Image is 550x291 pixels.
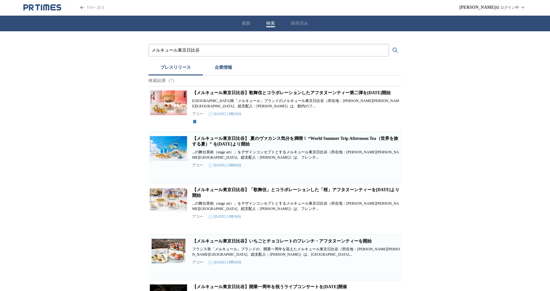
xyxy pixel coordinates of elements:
[208,260,242,265] time: [DATE] 13時30分
[192,90,391,95] a: 【メルキュール東京日比谷】歌舞伎とコラボレーションしたアフタヌーンティー第二弾を[DATE]開始
[208,163,242,168] time: [DATE] 15時00分
[266,21,275,26] button: 検索
[150,238,187,263] img: 【メルキュール東京日比谷】いちごとチョコレートのフレンチ・アフタヌーンティーを開始
[150,187,187,212] img: 【メルキュール東京日比谷】「歌舞伎」とコラボレーションした「桜」アフタヌーンティーを3月10日より開始
[203,62,244,75] button: 企業情報
[389,44,402,57] button: 検索する
[192,201,400,212] p: ...の舞台美術（stage art）」をデザインコンセプトとするメルキュール東京日比谷（所在地：[PERSON_NAME][PERSON_NAME][GEOGRAPHIC_DATA]、総支配人...
[71,5,105,10] a: PR TIMESのトップページはこちら
[192,260,203,265] p: アコー
[192,187,399,198] a: 【メルキュール東京日比谷】「歌舞伎」とコラボレーションした「桜」アフタヌーンティーを[DATE]より開始
[192,284,347,289] a: 【メルキュール東京日比谷】開業一周年を祝うライブコンサートを[DATE]開催
[192,119,197,124] svg: 保存済み
[150,136,187,161] img: 【メルキュール東京日比谷】 夏のヴァカンス気分を満喫！ “World Summer Trip Afternoon Tea（世界を旅する夏）” を6月16日より開始
[208,111,242,117] time: [DATE] 13時28分
[148,62,203,75] button: プレスリリース
[148,75,402,86] p: 検索結果（7）
[150,90,187,115] img: 【メルキュール東京日比谷】歌舞伎とコラボレーションしたアフタヌーンティー第二弾を8月18日開始
[291,21,308,26] button: 保存済み
[23,4,61,11] a: PR TIMESのトップページはこちら
[459,5,496,10] span: [PERSON_NAME]
[192,247,400,257] p: フランス発「メルキュール」ブランドの、開業一周年を迎えたメルキュール東京日比谷（所在地：[PERSON_NAME][PERSON_NAME][GEOGRAPHIC_DATA]、総支配人：[PER...
[192,136,398,146] a: 【メルキュール東京日比谷】 夏のヴァカンス気分を満喫！ “World Summer Trip Afternoon Tea（世界を旅する夏）” を[DATE]より開始
[192,150,400,160] p: ...の舞台美術（stage art）」をデザインコンセプトとするメルキュール東京日比谷（所在地：[PERSON_NAME][PERSON_NAME][GEOGRAPHIC_DATA]、総支配人...
[192,214,203,219] p: アコー
[192,239,372,243] a: 【メルキュール東京日比谷】いちごとチョコレートのフレンチ・アフタヌーンティーを開始
[192,98,400,109] p: [GEOGRAPHIC_DATA]発「メルキュール」ブランドのメルキュール東京日比谷（所在地：[PERSON_NAME][PERSON_NAME][GEOGRAPHIC_DATA]、総支配人：[...
[192,111,203,117] p: アコー
[208,214,241,219] time: [DATE] 11時30分
[192,163,203,168] p: アコー
[242,21,251,26] button: 最新
[152,47,386,54] input: プレスリリースおよび企業を検索する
